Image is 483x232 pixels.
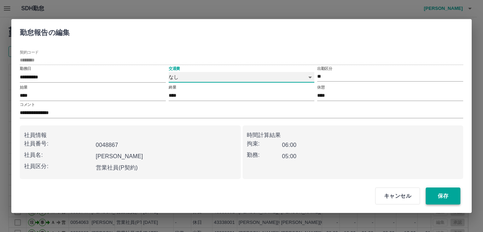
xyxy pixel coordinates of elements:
label: 出勤区分 [317,66,332,71]
p: 社員区分: [24,162,93,171]
div: なし [169,72,315,82]
b: [PERSON_NAME] [96,153,143,159]
label: コメント [20,102,35,107]
button: 保存 [426,188,460,204]
label: 交通費 [169,66,180,71]
label: 休憩 [317,84,325,90]
label: 始業 [20,84,27,90]
p: 時間計算結果 [247,131,459,139]
label: 終業 [169,84,176,90]
label: 勤務日 [20,66,31,71]
b: 05:00 [282,153,297,159]
p: 社員名: [24,151,93,159]
p: 拘束: [247,139,282,148]
p: 社員情報 [24,131,237,139]
h2: 勤怠報告の編集 [11,19,78,43]
b: 0048867 [96,142,118,148]
label: 契約コード [20,50,39,55]
b: 営業社員(P契約) [96,165,138,171]
p: 勤務: [247,151,282,159]
p: 社員番号: [24,139,93,148]
button: キャンセル [375,188,420,204]
b: 06:00 [282,142,297,148]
